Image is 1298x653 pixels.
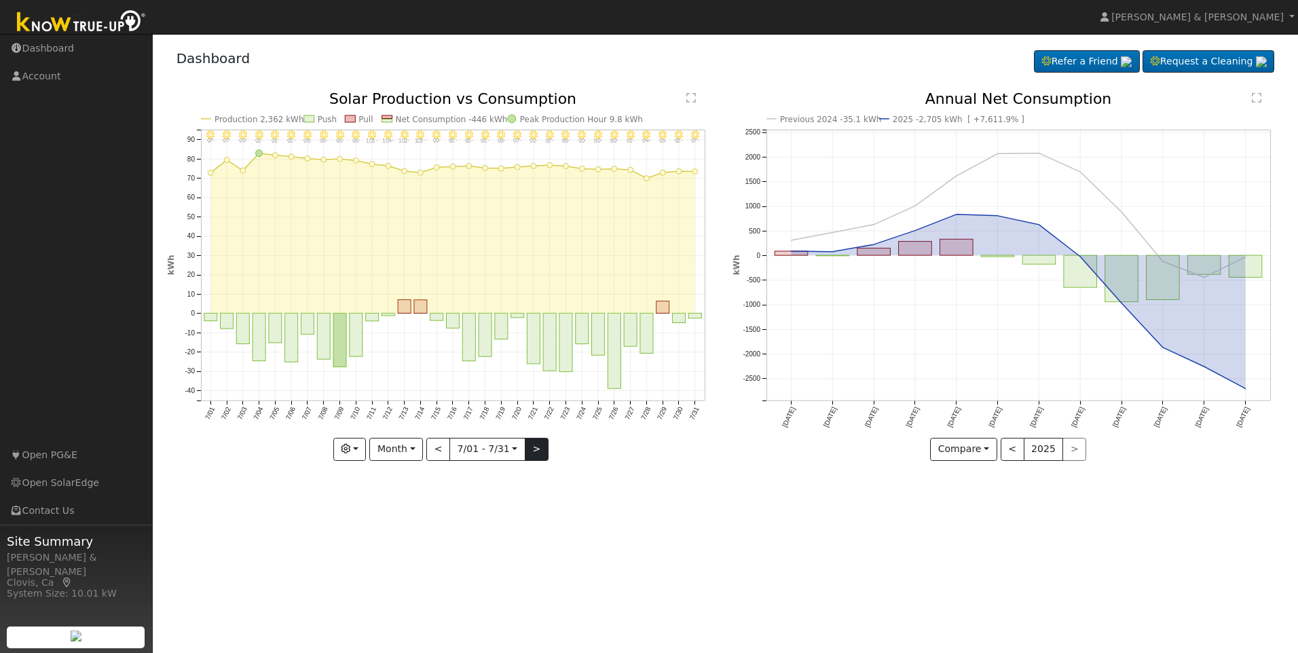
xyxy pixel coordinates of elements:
button: < [1001,438,1024,461]
i: 7/25 - Clear [594,130,602,138]
text: 2025 -2,705 kWh [ +7,611.9% ] [893,115,1024,124]
text: 7/06 [284,406,297,422]
p: 97° [220,139,233,144]
i: 7/14 - Clear [416,130,424,138]
rect: onclick="" [1105,255,1138,302]
text: 7/22 [542,406,555,422]
circle: onclick="" [789,238,794,243]
rect: onclick="" [301,314,314,335]
rect: onclick="" [268,314,281,343]
p: 91° [624,139,637,144]
p: 104° [382,139,394,144]
circle: onclick="" [912,204,918,209]
rect: onclick="" [899,242,932,256]
text: Annual Net Consumption [925,90,1112,107]
rect: onclick="" [414,300,427,314]
a: Dashboard [177,50,251,67]
i: 7/13 - Clear [400,130,408,138]
div: [PERSON_NAME] & [PERSON_NAME] [7,551,145,579]
text: 7/01 [204,406,216,422]
text: -30 [185,368,195,375]
text: 30 [187,252,195,259]
i: 7/01 - Clear [206,130,215,138]
div: System Size: 10.01 kW [7,586,145,601]
text: Production 2,362 kWh [215,115,304,124]
i: 7/30 - Clear [675,130,683,138]
text: [DATE] [1070,406,1086,428]
circle: onclick="" [579,166,585,172]
p: 90° [576,139,589,144]
p: 102° [398,139,411,144]
rect: onclick="" [940,240,973,256]
rect: onclick="" [220,314,233,329]
circle: onclick="" [789,248,794,254]
text: 2500 [745,129,761,136]
text: -40 [185,387,195,394]
button: < [426,438,450,461]
p: 98° [495,139,508,144]
text: 7/14 [413,406,426,422]
circle: onclick="" [612,166,617,172]
text: -1000 [743,301,760,309]
text: 60 [187,194,195,202]
text: 80 [187,155,195,163]
text: [DATE] [1111,406,1127,428]
i: 7/05 - Clear [271,130,279,138]
circle: onclick="" [434,165,439,170]
p: 95° [672,139,685,144]
rect: onclick="" [495,314,508,339]
text: -20 [185,348,195,356]
i: 7/23 - Clear [561,130,570,138]
circle: onclick="" [515,164,520,170]
text: [DATE] [987,406,1003,428]
rect: onclick="" [1022,255,1056,264]
rect: onclick="" [559,314,572,372]
button: > [525,438,549,461]
rect: onclick="" [462,314,475,361]
rect: onclick="" [446,314,459,329]
rect: onclick="" [624,314,637,347]
a: Map [60,577,73,588]
circle: onclick="" [1202,364,1207,369]
rect: onclick="" [688,314,701,318]
rect: onclick="" [656,301,669,314]
i: 7/26 - Clear [610,130,618,138]
i: 7/20 - Clear [513,130,521,138]
rect: onclick="" [857,248,891,256]
circle: onclick="" [830,230,835,236]
i: 7/04 - Clear [255,130,263,138]
p: 97° [511,139,523,144]
a: Request a Cleaning [1143,50,1274,73]
rect: onclick="" [398,300,411,314]
text: 7/29 [656,406,668,422]
text: [DATE] [1236,406,1251,428]
p: 98° [301,139,314,144]
text: -10 [185,329,195,337]
text: Solar Production vs Consumption [329,90,576,107]
rect: onclick="" [349,314,362,357]
text: [DATE] [905,406,921,428]
circle: onclick="" [1078,169,1083,174]
text: 7/05 [268,406,280,422]
circle: onclick="" [1119,209,1124,214]
rect: onclick="" [204,314,217,321]
text: 7/23 [559,406,571,422]
p: 99° [430,139,443,144]
text: 2000 [745,153,761,161]
p: 95° [446,139,459,144]
text: [DATE] [822,406,838,428]
span: [PERSON_NAME] & [PERSON_NAME] [1111,12,1284,22]
rect: onclick="" [981,255,1014,257]
text: 7/09 [333,406,345,422]
circle: onclick="" [1160,345,1166,350]
text: kWh [732,255,741,276]
i: 7/18 - Clear [481,130,489,138]
text: 7/08 [316,406,329,422]
text: 7/15 [430,406,442,422]
circle: onclick="" [482,166,487,171]
circle: onclick="" [337,156,342,162]
p: 92° [253,139,265,144]
div: Clovis, Ca [7,576,145,590]
i: 7/08 - Clear [319,130,327,138]
rect: onclick="" [1188,255,1221,274]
